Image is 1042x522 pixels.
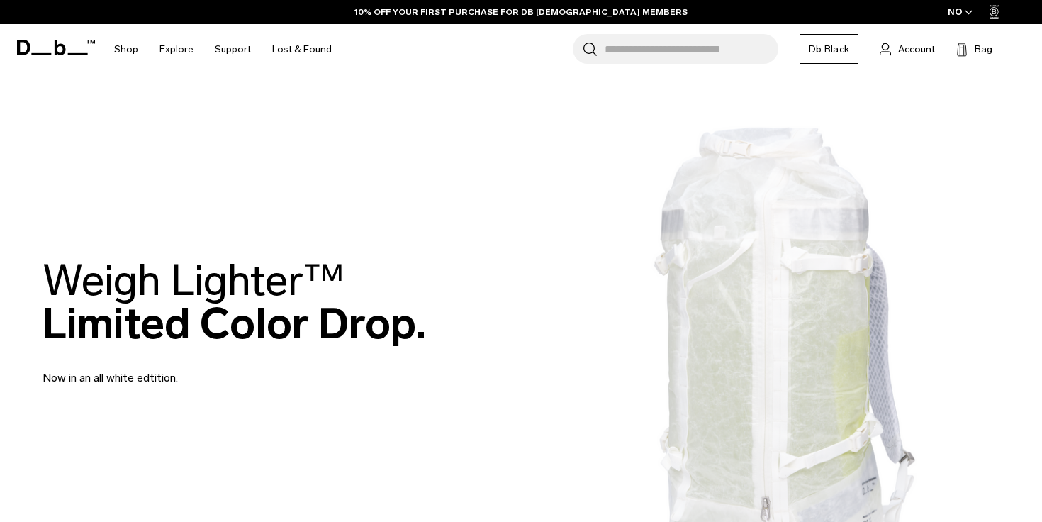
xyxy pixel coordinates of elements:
[272,24,332,74] a: Lost & Found
[43,255,344,306] span: Weigh Lighter™
[800,34,858,64] a: Db Black
[898,42,935,57] span: Account
[159,24,194,74] a: Explore
[956,40,992,57] button: Bag
[975,42,992,57] span: Bag
[880,40,935,57] a: Account
[354,6,688,18] a: 10% OFF YOUR FIRST PURCHASE FOR DB [DEMOGRAPHIC_DATA] MEMBERS
[215,24,251,74] a: Support
[103,24,342,74] nav: Main Navigation
[43,352,383,387] p: Now in an all white edtition.
[114,24,138,74] a: Shop
[43,259,426,345] h2: Limited Color Drop.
